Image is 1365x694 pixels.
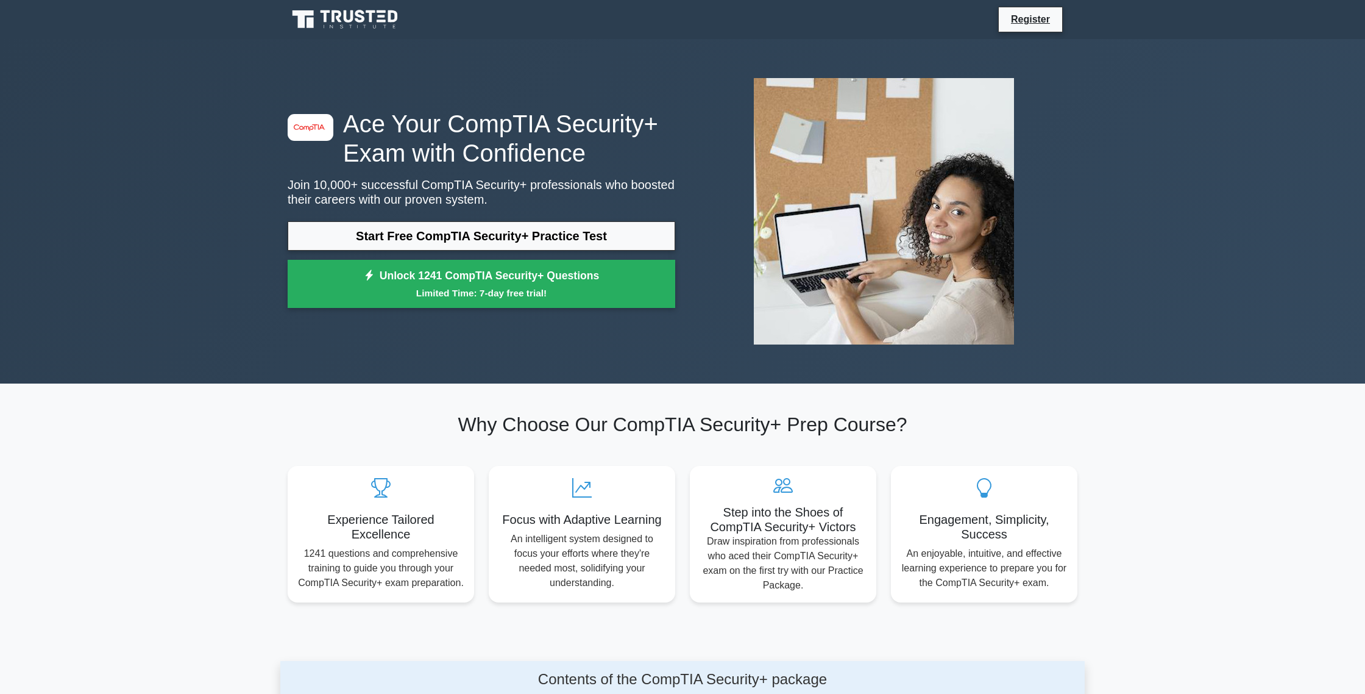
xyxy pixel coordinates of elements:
p: An intelligent system designed to focus your efforts where they're needed most, solidifying your ... [498,532,665,590]
h5: Step into the Shoes of CompTIA Security+ Victors [700,505,867,534]
h5: Experience Tailored Excellence [297,512,464,542]
p: Draw inspiration from professionals who aced their CompTIA Security+ exam on the first try with o... [700,534,867,593]
p: Join 10,000+ successful CompTIA Security+ professionals who boosted their careers with our proven... [288,177,675,207]
a: Start Free CompTIA Security+ Practice Test [288,221,675,251]
a: Unlock 1241 CompTIA Security+ QuestionsLimited Time: 7-day free trial! [288,260,675,309]
h5: Engagement, Simplicity, Success [901,512,1068,542]
p: An enjoyable, intuitive, and effective learning experience to prepare you for the CompTIA Securit... [901,546,1068,590]
a: Register [1004,12,1057,27]
h1: Ace Your CompTIA Security+ Exam with Confidence [288,109,675,168]
h4: Contents of the CompTIA Security+ package [395,671,970,689]
h5: Focus with Adaptive Learning [498,512,665,527]
h2: Why Choose Our CompTIA Security+ Prep Course? [288,413,1077,436]
p: 1241 questions and comprehensive training to guide you through your CompTIA Security+ exam prepar... [297,546,464,590]
small: Limited Time: 7-day free trial! [303,286,660,300]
